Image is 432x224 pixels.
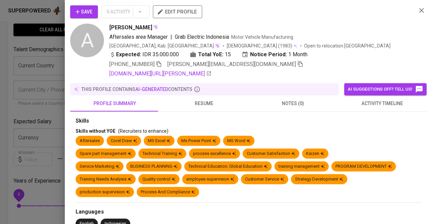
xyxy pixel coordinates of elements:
[135,87,168,92] span: AI-generated
[109,61,155,67] span: [PHONE_NUMBER]
[175,34,229,40] span: Grab Electric Indonesia
[142,176,175,183] div: Quality control
[76,208,421,216] div: Languages
[348,85,423,93] span: AI suggestions off? Tell us!
[181,138,216,144] div: Ms Power Point
[80,189,130,195] div: production supervision
[153,5,202,18] button: edit profile
[342,99,423,108] span: activity timeline
[193,151,236,157] div: process excellence
[80,176,132,183] div: Training Needs Analysis
[130,163,178,170] div: BUSINESS PLANNING
[141,189,195,195] div: Process And Compliance
[278,163,325,170] div: training management
[227,42,278,49] span: [DEMOGRAPHIC_DATA]
[109,70,212,78] a: [DOMAIN_NAME][URL][PERSON_NAME]
[225,51,231,59] span: 15
[167,61,296,67] span: [PERSON_NAME][EMAIL_ADDRESS][DOMAIN_NAME]
[70,5,98,18] button: Save
[163,99,244,108] span: resume
[247,151,295,157] div: Customer Satisfaction
[81,86,192,93] p: this profile contains contents
[76,117,421,125] div: Skills
[118,128,168,134] span: (Recruiters to enhance)
[76,128,115,134] span: Skills without YOE
[116,51,141,59] b: Expected:
[245,176,284,183] div: Customer Service
[170,33,172,41] span: |
[80,151,132,157] div: Spare part management
[252,99,333,108] span: notes (0)
[344,83,427,95] button: AI suggestions off? Tell us!
[215,43,220,49] img: magic_wand.svg
[231,34,293,40] span: Motor Vehicle Manufacturing
[74,99,155,108] span: profile summary
[109,42,220,49] div: [GEOGRAPHIC_DATA], Kab. [GEOGRAPHIC_DATA]
[76,8,92,16] span: Save
[250,51,287,59] b: Notice Period:
[111,138,137,144] div: Corel Draw
[142,151,182,157] div: Technical Training
[80,163,119,170] div: Service Marketing
[295,176,343,183] div: Strategy Development
[80,138,100,144] div: Aftersales
[109,24,152,32] span: [PERSON_NAME]
[148,138,170,144] div: MS Excel
[227,138,250,144] div: MS Word
[109,51,179,59] div: IDR 35.000.000
[188,163,268,170] div: Technical Education; Global Education
[335,163,392,170] div: PROGRAM DEVELOPMENT
[304,42,390,49] p: Open to relocation : [GEOGRAPHIC_DATA]
[227,42,297,49] div: (1983)
[153,24,158,30] img: magic_wand.svg
[186,176,234,183] div: employee supervision
[70,24,104,57] div: A
[242,51,307,59] div: 1 Month
[198,51,223,59] b: Total YoE:
[158,7,197,16] span: edit profile
[153,9,202,14] a: edit profile
[306,151,324,157] div: Kaizen
[109,34,168,40] span: Aftersales area Manager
